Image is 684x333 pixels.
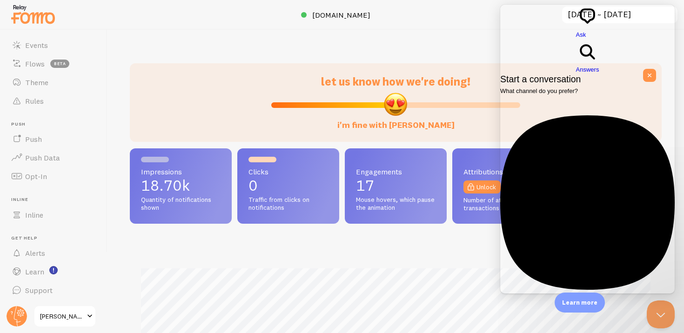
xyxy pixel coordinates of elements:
[6,36,101,54] a: Events
[463,180,501,193] a: Unlock
[6,54,101,73] a: Flows beta
[647,300,675,328] iframe: Help Scout Beacon - Close
[356,178,436,193] p: 17
[25,267,44,276] span: Learn
[25,96,44,106] span: Rules
[337,111,455,131] label: i'm fine with [PERSON_NAME]
[463,196,543,213] span: Number of attributed transactions
[50,60,69,68] span: beta
[356,168,436,175] span: Engagements
[555,293,605,313] div: Learn more
[141,196,221,212] span: Quantity of notifications shown
[40,311,84,322] span: [PERSON_NAME] Theory
[383,92,408,117] img: emoji.png
[141,178,221,193] p: 18.70k
[25,286,53,295] span: Support
[11,121,101,127] span: Push
[25,248,45,258] span: Alerts
[141,168,221,175] span: Impressions
[248,178,328,193] p: 0
[25,78,48,87] span: Theme
[10,2,56,26] img: fomo-relay-logo-orange.svg
[6,206,101,224] a: Inline
[463,168,543,175] span: Attributions
[6,92,101,110] a: Rules
[6,281,101,300] a: Support
[25,153,60,162] span: Push Data
[25,172,47,181] span: Opt-In
[6,244,101,262] a: Alerts
[321,74,470,88] span: let us know how we're doing!
[500,5,675,293] iframe: Help Scout Beacon - Live Chat, Contact Form, and Knowledge Base
[6,262,101,281] a: Learn
[6,148,101,167] a: Push Data
[25,210,43,220] span: Inline
[25,40,48,50] span: Events
[11,235,101,241] span: Get Help
[356,196,436,212] span: Mouse hovers, which pause the animation
[49,266,58,274] svg: <p>Watch New Feature Tutorials!</p>
[25,59,45,68] span: Flows
[11,197,101,203] span: Inline
[6,130,101,148] a: Push
[6,73,101,92] a: Theme
[25,134,42,144] span: Push
[248,196,328,212] span: Traffic from clicks on notifications
[34,305,96,327] a: [PERSON_NAME] Theory
[562,298,597,307] p: Learn more
[248,168,328,175] span: Clicks
[6,167,101,186] a: Opt-In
